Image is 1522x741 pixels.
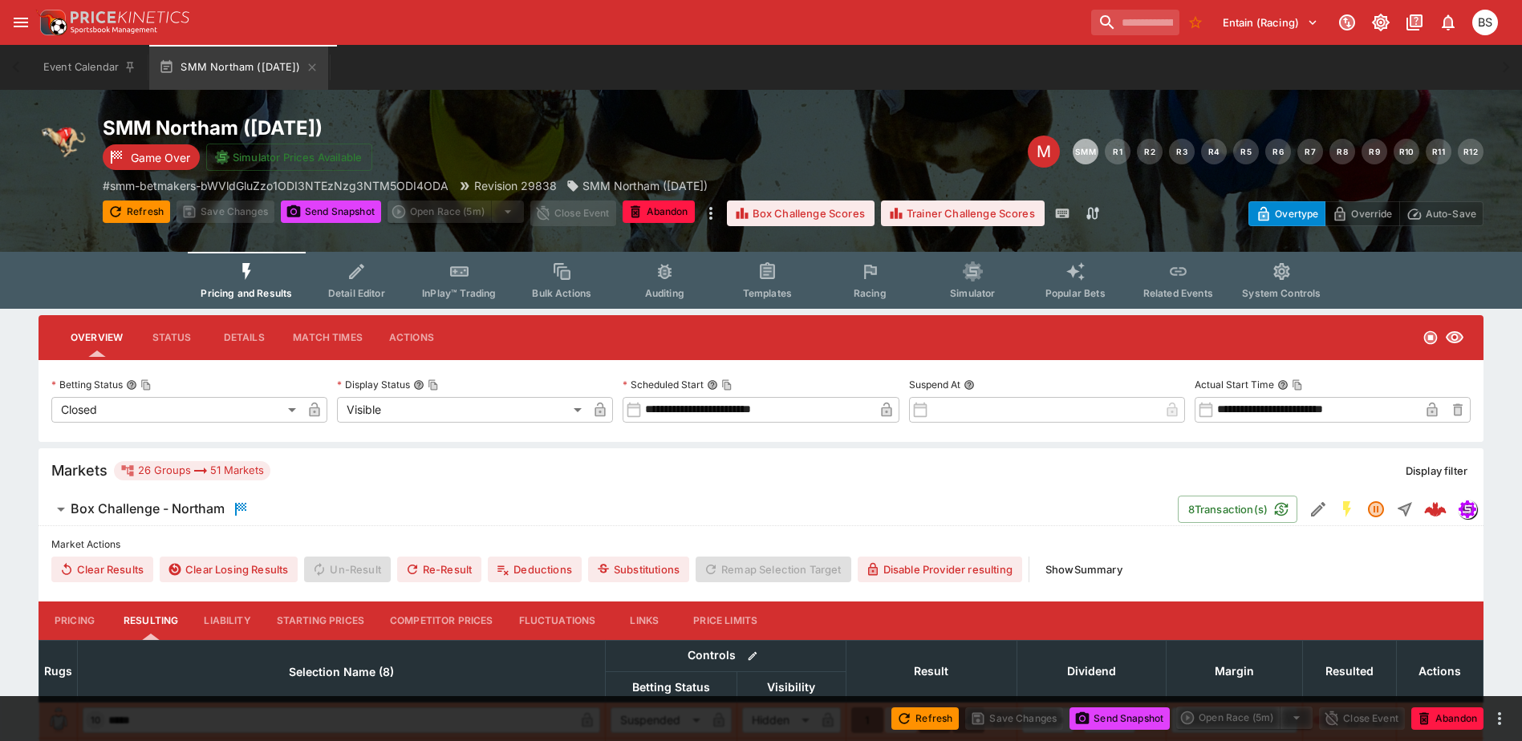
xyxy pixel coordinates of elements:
button: Price Limits [680,601,770,640]
p: SMM Northam ([DATE]) [582,177,708,194]
button: Abandon [1411,707,1483,730]
button: Display filter [1396,458,1477,484]
button: more [701,200,720,226]
span: Visibility [749,678,833,697]
p: Actual Start Time [1195,378,1274,391]
button: Straight [1390,495,1419,524]
span: System Controls [1242,287,1321,299]
button: Resulting [111,601,191,640]
button: No Bookmarks [1183,10,1208,35]
button: R9 [1362,139,1387,164]
button: Refresh [891,707,959,730]
svg: Visible [1445,328,1464,347]
button: R11 [1426,139,1451,164]
span: Pricing and Results [201,287,292,299]
button: R5 [1233,139,1259,164]
button: R10 [1394,139,1419,164]
button: Edit Detail [1304,495,1333,524]
p: Game Over [131,149,190,166]
button: Copy To Clipboard [428,379,439,391]
button: Simulator Prices Available [206,144,372,171]
button: Liability [191,601,263,640]
svg: Closed [1423,330,1439,346]
th: Actions [1396,640,1483,702]
button: R3 [1169,139,1195,164]
button: Pricing [39,601,111,640]
p: Override [1351,205,1392,222]
button: R4 [1201,139,1227,164]
div: Brendan Scoble [1472,10,1498,35]
h5: Markets [51,461,108,480]
img: logo-cerberus--red.svg [1424,498,1447,520]
button: R7 [1297,139,1323,164]
button: R6 [1265,139,1291,164]
label: Market Actions [51,532,1471,557]
p: Copy To Clipboard [103,177,448,194]
div: split button [1176,707,1313,729]
th: Rugs [39,640,78,702]
a: bc74ea61-efbb-44fc-a35f-db2b763898b2 [1419,493,1451,525]
button: Copy To Clipboard [1292,379,1303,391]
p: Suspend At [909,378,960,391]
button: Display StatusCopy To Clipboard [413,379,424,391]
th: Controls [605,640,846,671]
button: Re-Result [397,557,481,582]
button: Abandon [623,200,695,223]
button: Auto-Save [1399,201,1483,226]
span: Racing [854,287,887,299]
th: Dividend [1017,640,1166,702]
span: Detail Editor [328,287,385,299]
div: 26 Groups 51 Markets [120,461,264,480]
img: PriceKinetics [71,11,189,23]
span: Selection Name (8) [271,662,412,682]
button: Send Snapshot [1069,707,1170,730]
img: simulator [1459,500,1476,518]
button: Overtype [1248,201,1325,226]
input: search [1091,10,1179,35]
th: Resulted [1302,640,1396,702]
p: Auto-Save [1426,205,1476,222]
button: Fluctuations [506,601,609,640]
span: Simulator [950,287,995,299]
button: ShowSummary [1036,557,1132,582]
button: Clear Losing Results [160,557,298,582]
button: Override [1325,201,1399,226]
span: Mark an event as closed and abandoned. [1411,709,1483,725]
img: PriceKinetics Logo [35,6,67,38]
button: Suspended [1362,495,1390,524]
button: Competitor Prices [377,601,506,640]
p: Revision 29838 [474,177,557,194]
span: Un-Result [304,557,390,582]
button: R8 [1329,139,1355,164]
button: Connected to PK [1333,8,1362,37]
button: Box Challenge Scores [727,200,875,226]
div: SMM Northam (08/09/25) [566,177,708,194]
span: Betting Status [615,678,728,697]
div: split button [388,200,524,223]
button: Deductions [488,557,582,582]
button: Disable Provider resulting [858,557,1022,582]
img: Sportsbook Management [71,26,157,34]
button: Toggle light/dark mode [1366,8,1395,37]
button: Bulk edit [742,646,763,666]
nav: pagination navigation [1073,139,1483,164]
button: R12 [1458,139,1483,164]
button: R2 [1137,139,1163,164]
p: Display Status [337,378,410,391]
div: simulator [1458,500,1477,519]
button: Trainer Challenge Scores [881,200,1045,226]
button: Betting StatusCopy To Clipboard [126,379,137,391]
button: Scheduled StartCopy To Clipboard [707,379,718,391]
span: Templates [743,287,792,299]
button: Clear Results [51,557,153,582]
button: Status [136,318,208,357]
button: SMM Northam ([DATE]) [149,45,327,90]
button: SGM Enabled [1333,495,1362,524]
button: Substitutions [588,557,689,582]
button: Links [608,601,680,640]
span: Popular Bets [1045,287,1106,299]
button: Suspend At [964,379,975,391]
button: Details [208,318,280,357]
h2: Copy To Clipboard [103,115,793,140]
